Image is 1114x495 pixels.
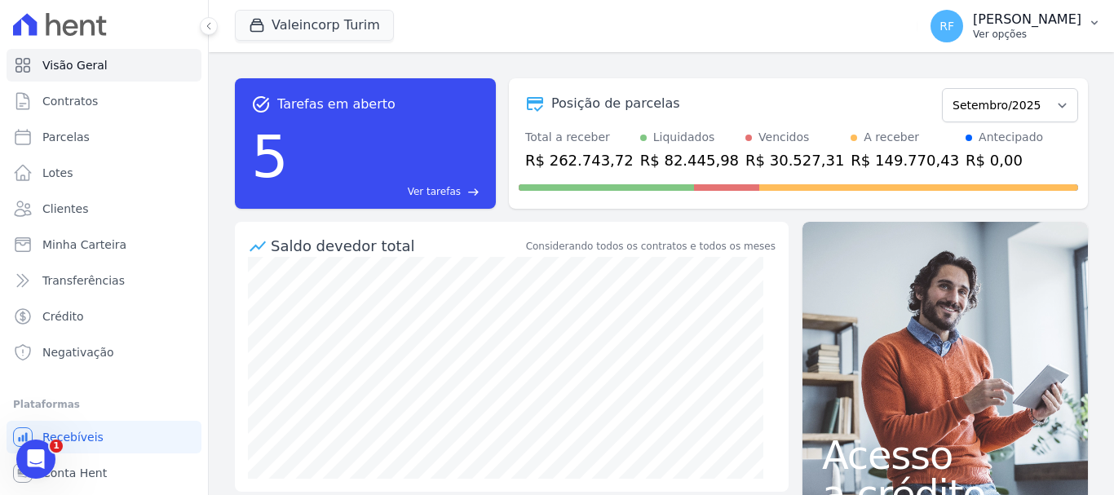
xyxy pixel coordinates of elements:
div: Antecipado [979,129,1043,146]
span: Visão Geral [42,57,108,73]
span: RF [939,20,954,32]
div: R$ 0,00 [966,149,1043,171]
div: R$ 82.445,98 [640,149,739,171]
span: Negativação [42,344,114,360]
span: task_alt [251,95,271,114]
a: Visão Geral [7,49,201,82]
button: RF [PERSON_NAME] Ver opções [917,3,1114,49]
span: east [467,186,480,198]
div: R$ 30.527,31 [745,149,844,171]
a: Lotes [7,157,201,189]
span: Crédito [42,308,84,325]
a: Parcelas [7,121,201,153]
span: Transferências [42,272,125,289]
a: Conta Hent [7,457,201,489]
a: Contratos [7,85,201,117]
div: Plataformas [13,395,195,414]
span: Lotes [42,165,73,181]
a: Clientes [7,192,201,225]
a: Transferências [7,264,201,297]
div: R$ 262.743,72 [525,149,634,171]
span: Tarefas em aberto [277,95,396,114]
iframe: Intercom live chat [16,440,55,479]
span: Contratos [42,93,98,109]
div: Posição de parcelas [551,94,680,113]
span: Minha Carteira [42,236,126,253]
div: 5 [251,114,289,199]
span: Acesso [822,435,1068,475]
a: Recebíveis [7,421,201,453]
div: Considerando todos os contratos e todos os meses [526,239,776,254]
a: Minha Carteira [7,228,201,261]
span: Clientes [42,201,88,217]
a: Crédito [7,300,201,333]
button: Valeincorp Turim [235,10,394,41]
span: Ver tarefas [408,184,461,199]
div: A receber [864,129,919,146]
span: 1 [50,440,63,453]
a: Negativação [7,336,201,369]
div: R$ 149.770,43 [851,149,959,171]
span: Conta Hent [42,465,107,481]
div: Liquidados [653,129,715,146]
a: Ver tarefas east [295,184,480,199]
div: Total a receber [525,129,634,146]
div: Vencidos [758,129,809,146]
span: Recebíveis [42,429,104,445]
div: Saldo devedor total [271,235,523,257]
span: Parcelas [42,129,90,145]
p: Ver opções [973,28,1081,41]
p: [PERSON_NAME] [973,11,1081,28]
